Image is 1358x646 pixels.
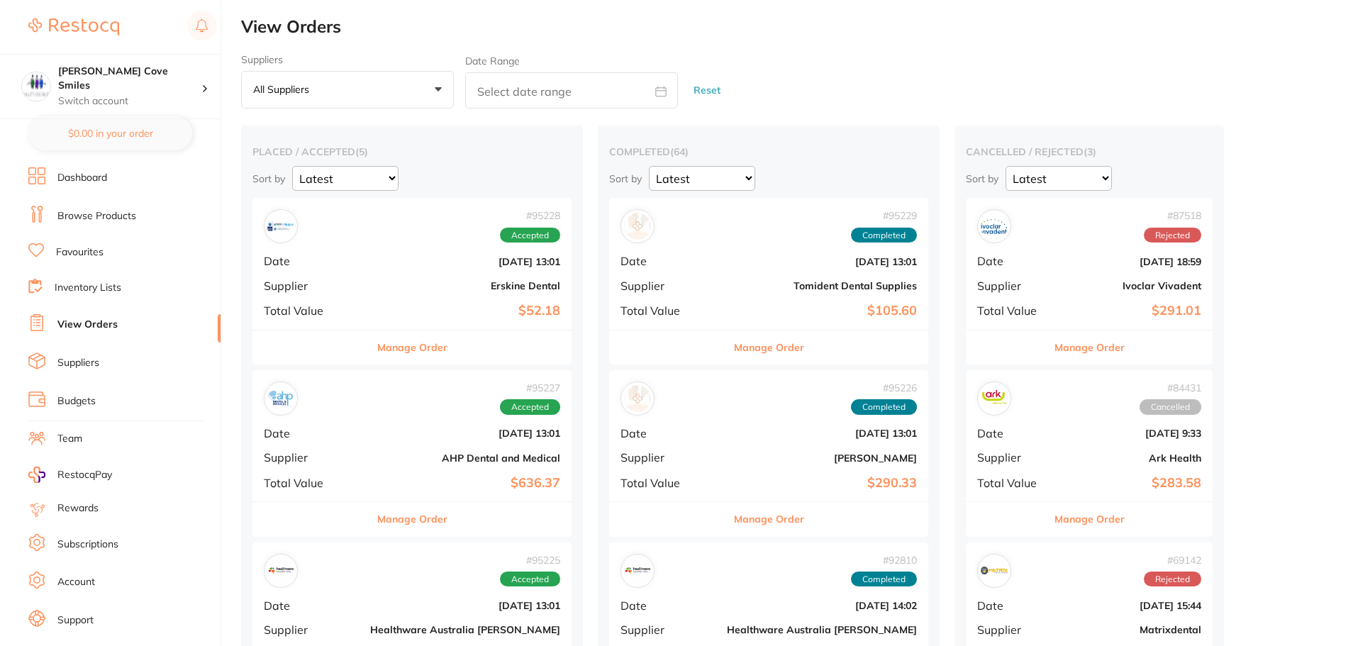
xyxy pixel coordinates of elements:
[977,599,1048,612] span: Date
[28,467,112,483] a: RestocqPay
[727,280,917,291] b: Tomident Dental Supplies
[1059,280,1201,291] b: Ivoclar Vivadent
[851,572,917,587] span: Completed
[264,255,359,267] span: Date
[1144,572,1201,587] span: Rejected
[620,304,716,317] span: Total Value
[851,210,917,221] span: # 95229
[267,213,294,240] img: Erskine Dental
[57,538,118,552] a: Subscriptions
[727,624,917,635] b: Healthware Australia [PERSON_NAME]
[465,72,678,108] input: Select date range
[28,467,45,483] img: RestocqPay
[55,281,121,295] a: Inventory Lists
[57,468,112,482] span: RestocqPay
[727,303,917,318] b: $105.60
[734,330,804,364] button: Manage Order
[620,599,716,612] span: Date
[977,255,1048,267] span: Date
[57,394,96,408] a: Budgets
[57,432,82,446] a: Team
[620,477,716,489] span: Total Value
[727,256,917,267] b: [DATE] 13:01
[500,572,560,587] span: Accepted
[57,613,94,628] a: Support
[1144,210,1201,221] span: # 87518
[252,172,285,185] p: Sort by
[1144,555,1201,566] span: # 69142
[241,17,1358,37] h2: View Orders
[977,304,1048,317] span: Total Value
[264,427,359,440] span: Date
[851,399,917,415] span: Completed
[57,318,118,332] a: View Orders
[370,256,560,267] b: [DATE] 13:01
[977,451,1048,464] span: Supplier
[264,279,359,292] span: Supplier
[252,145,572,158] h2: placed / accepted ( 5 )
[689,72,725,109] button: Reset
[57,209,136,223] a: Browse Products
[624,213,651,240] img: Tomident Dental Supplies
[241,54,454,65] label: Suppliers
[1054,502,1125,536] button: Manage Order
[264,477,359,489] span: Total Value
[267,385,294,412] img: AHP Dental and Medical
[264,304,359,317] span: Total Value
[57,171,107,185] a: Dashboard
[1059,256,1201,267] b: [DATE] 18:59
[465,55,520,67] label: Date Range
[620,623,716,636] span: Supplier
[370,428,560,439] b: [DATE] 13:01
[734,502,804,536] button: Manage Order
[1296,584,1330,618] iframe: Intercom live chat
[624,557,651,584] img: Healthware Australia Ridley
[500,228,560,243] span: Accepted
[1059,600,1201,611] b: [DATE] 15:44
[851,228,917,243] span: Completed
[370,280,560,291] b: Erskine Dental
[727,476,917,491] b: $290.33
[620,427,716,440] span: Date
[252,198,572,364] div: Erskine Dental#95228AcceptedDate[DATE] 13:01SupplierErskine DentalTotal Value$52.18Manage Order
[851,382,917,394] span: # 95226
[981,385,1008,412] img: Ark Health
[253,83,315,96] p: All suppliers
[1059,624,1201,635] b: Matrixdental
[267,557,294,584] img: Healthware Australia Ridley
[981,213,1008,240] img: Ivoclar Vivadent
[28,11,119,43] a: Restocq Logo
[1144,228,1201,243] span: Rejected
[620,451,716,464] span: Supplier
[1059,303,1201,318] b: $291.01
[620,279,716,292] span: Supplier
[500,399,560,415] span: Accepted
[1140,399,1201,415] span: Cancelled
[22,72,50,101] img: Hallett Cove Smiles
[1059,476,1201,491] b: $283.58
[620,255,716,267] span: Date
[28,116,192,150] button: $0.00 in your order
[977,427,1048,440] span: Date
[500,555,560,566] span: # 95225
[977,279,1048,292] span: Supplier
[966,172,998,185] p: Sort by
[56,245,104,260] a: Favourites
[57,356,99,370] a: Suppliers
[57,501,99,516] a: Rewards
[624,385,651,412] img: Adam Dental
[264,451,359,464] span: Supplier
[727,428,917,439] b: [DATE] 13:01
[57,575,95,589] a: Account
[1059,452,1201,464] b: Ark Health
[252,370,572,537] div: AHP Dental and Medical#95227AcceptedDate[DATE] 13:01SupplierAHP Dental and MedicalTotal Value$636...
[981,557,1008,584] img: Matrixdental
[58,65,201,92] h4: Hallett Cove Smiles
[977,623,1048,636] span: Supplier
[1054,330,1125,364] button: Manage Order
[58,94,201,108] p: Switch account
[264,599,359,612] span: Date
[370,624,560,635] b: Healthware Australia [PERSON_NAME]
[500,210,560,221] span: # 95228
[370,303,560,318] b: $52.18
